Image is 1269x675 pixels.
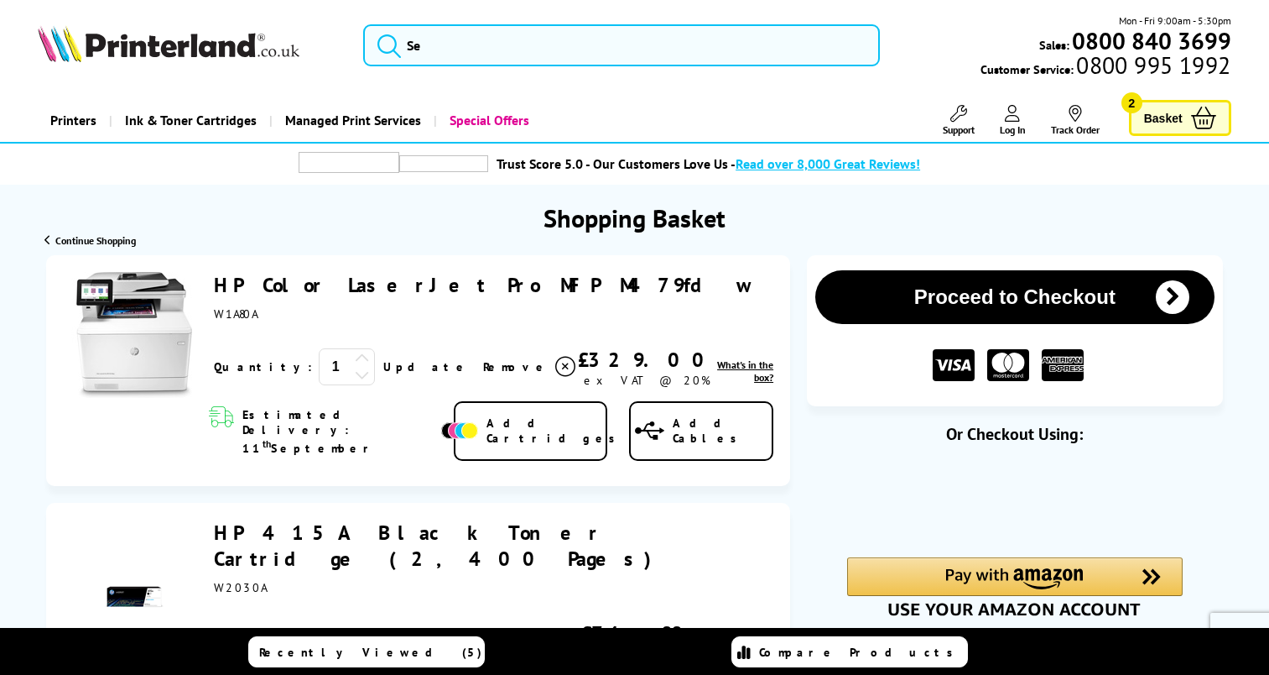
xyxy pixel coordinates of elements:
a: Basket 2 [1129,100,1231,136]
a: HP Color LaserJet Pro MFP M479fdw [214,272,752,298]
div: £329.00 [578,347,716,373]
span: Customer Service: [980,57,1230,77]
a: Support [943,105,975,136]
img: American Express [1042,349,1084,382]
span: Add Cables [673,416,772,446]
a: Continue Shopping [44,234,136,247]
span: Continue Shopping [55,234,136,247]
a: Update [383,359,470,374]
img: Printerland Logo [38,25,299,62]
span: Support [943,123,975,136]
img: trustpilot rating [399,155,488,172]
img: MASTER CARD [987,349,1029,382]
a: Delete item from your basket [483,354,578,379]
span: W2030A [214,580,267,595]
span: ex VAT @ 20% [584,373,710,388]
img: trustpilot rating [299,152,399,173]
span: Ink & Toner Cartridges [125,99,257,142]
span: Read over 8,000 Great Reviews! [736,155,920,172]
a: Trust Score 5.0 - Our Customers Love Us -Read over 8,000 Great Reviews! [497,155,920,172]
img: HP 415A Black Toner Cartridge (2,400 Pages) [105,568,164,626]
a: Compare Products [731,636,968,667]
sup: th [263,437,271,450]
span: 0800 995 1992 [1074,57,1230,73]
a: Track Order [1051,105,1100,136]
h1: Shopping Basket [543,201,726,234]
div: Amazon Pay - Use your Amazon account [847,557,1183,616]
a: HP 415A Black Toner Cartridge (2,400 Pages) [214,520,663,572]
span: 2 [1121,92,1142,113]
a: Managed Print Services [269,99,434,142]
span: Basket [1144,107,1183,129]
span: Quantity: [214,359,312,374]
span: Log In [1000,123,1026,136]
span: What's in the box? [717,358,773,384]
iframe: PayPal [847,472,1183,529]
div: £74.88 [578,620,684,646]
button: Proceed to Checkout [815,270,1214,324]
b: 0800 840 3699 [1072,25,1231,56]
span: Add Cartridges [486,416,624,446]
span: Recently Viewed (5) [259,645,482,660]
a: 0800 840 3699 [1069,33,1231,49]
img: HP Color LaserJet Pro MFP M479fdw [71,272,197,398]
span: Remove [483,359,549,374]
a: Ink & Toner Cartridges [109,99,269,142]
span: Sales: [1039,37,1069,53]
div: Or Checkout Using: [807,423,1223,445]
span: Compare Products [759,645,962,660]
a: Printerland Logo [38,25,342,65]
span: Mon - Fri 9:00am - 5:30pm [1119,13,1231,29]
img: Add Cartridges [441,422,478,439]
span: Estimated Delivery: 11 September [242,407,437,456]
a: Recently Viewed (5) [248,636,485,667]
a: Special Offers [434,99,542,142]
a: Printers [38,99,109,142]
a: lnk_inthebox [716,358,773,384]
span: W1A80A [214,306,257,322]
input: Se [363,24,880,66]
a: Log In [1000,105,1026,136]
img: VISA [933,349,975,382]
